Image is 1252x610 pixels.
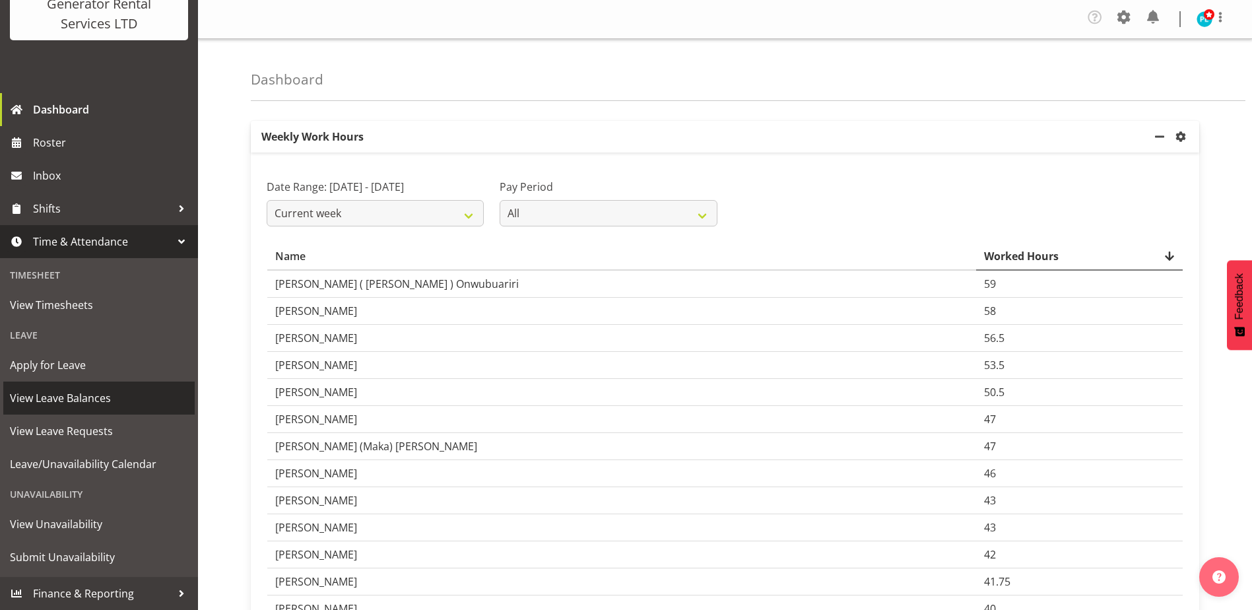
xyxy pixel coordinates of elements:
[267,325,976,352] td: [PERSON_NAME]
[10,547,188,567] span: Submit Unavailability
[3,415,195,448] a: View Leave Requests
[267,514,976,541] td: [PERSON_NAME]
[251,72,323,87] h4: Dashboard
[267,379,976,406] td: [PERSON_NAME]
[10,355,188,375] span: Apply for Leave
[267,406,976,433] td: [PERSON_NAME]
[984,574,1010,589] span: 41.75
[500,179,717,195] label: Pay Period
[267,487,976,514] td: [PERSON_NAME]
[984,358,1005,372] span: 53.5
[984,331,1005,345] span: 56.5
[267,352,976,379] td: [PERSON_NAME]
[984,547,996,562] span: 42
[3,261,195,288] div: Timesheet
[984,304,996,318] span: 58
[3,481,195,508] div: Unavailability
[984,466,996,481] span: 46
[33,100,191,119] span: Dashboard
[267,568,976,595] td: [PERSON_NAME]
[267,271,976,298] td: [PERSON_NAME] ( [PERSON_NAME] ) Onwubuariri
[3,322,195,349] div: Leave
[267,541,976,568] td: [PERSON_NAME]
[984,277,996,291] span: 59
[33,166,191,186] span: Inbox
[1234,273,1245,320] span: Feedback
[1212,570,1226,584] img: help-xxl-2.png
[984,248,1175,264] div: Worked Hours
[1197,11,1212,27] img: payrol-lady11294.jpg
[984,412,996,426] span: 47
[3,349,195,382] a: Apply for Leave
[3,448,195,481] a: Leave/Unavailability Calendar
[267,433,976,460] td: [PERSON_NAME] (Maka) [PERSON_NAME]
[3,288,195,322] a: View Timesheets
[984,439,996,454] span: 47
[267,460,976,487] td: [PERSON_NAME]
[10,514,188,534] span: View Unavailability
[1152,121,1173,152] a: minimize
[33,232,172,252] span: Time & Attendance
[984,520,996,535] span: 43
[10,421,188,441] span: View Leave Requests
[1173,129,1194,145] a: settings
[984,493,996,508] span: 43
[984,385,1005,399] span: 50.5
[1227,260,1252,350] button: Feedback - Show survey
[3,508,195,541] a: View Unavailability
[33,133,191,152] span: Roster
[267,298,976,325] td: [PERSON_NAME]
[33,199,172,219] span: Shifts
[251,121,1152,152] p: Weekly Work Hours
[3,541,195,574] a: Submit Unavailability
[10,295,188,315] span: View Timesheets
[3,382,195,415] a: View Leave Balances
[275,248,968,264] div: Name
[10,388,188,408] span: View Leave Balances
[267,179,484,195] label: Date Range: [DATE] - [DATE]
[33,584,172,603] span: Finance & Reporting
[10,454,188,474] span: Leave/Unavailability Calendar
